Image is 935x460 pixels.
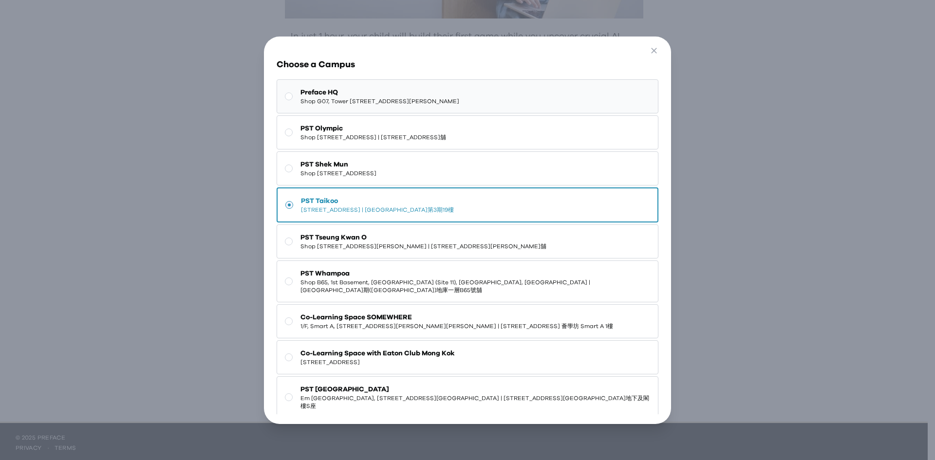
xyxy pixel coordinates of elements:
span: Shop [STREET_ADDRESS][PERSON_NAME] | [STREET_ADDRESS][PERSON_NAME]舖 [300,242,546,250]
span: [STREET_ADDRESS] [300,358,455,366]
button: PST Shek MunShop [STREET_ADDRESS] [277,151,658,185]
button: Co-Learning Space SOMEWHERE1/F, Smart A, [STREET_ADDRESS][PERSON_NAME][PERSON_NAME] | [STREET_ADD... [277,304,658,338]
span: PST Shek Mun [300,160,376,169]
span: PST Olympic [300,124,446,133]
span: Em [GEOGRAPHIC_DATA], [STREET_ADDRESS][GEOGRAPHIC_DATA] | [STREET_ADDRESS][GEOGRAPHIC_DATA]地下及閣樓S座 [300,394,650,410]
span: 1/F, Smart A, [STREET_ADDRESS][PERSON_NAME][PERSON_NAME] | [STREET_ADDRESS] 薈學坊 Smart A 1樓 [300,322,613,330]
button: Co-Learning Space with Eaton Club Mong Kok[STREET_ADDRESS] [277,340,658,374]
button: Preface HQShop G07, Tower [STREET_ADDRESS][PERSON_NAME] [277,79,658,113]
span: Shop [STREET_ADDRESS] [300,169,376,177]
span: Shop B65, 1st Basement, [GEOGRAPHIC_DATA] (Site 11), [GEOGRAPHIC_DATA], [GEOGRAPHIC_DATA] | [GEOG... [300,278,650,294]
button: PST OlympicShop [STREET_ADDRESS] | [STREET_ADDRESS]舖 [277,115,658,149]
span: Shop [STREET_ADDRESS] | [STREET_ADDRESS]舖 [300,133,446,141]
span: PST [GEOGRAPHIC_DATA] [300,385,650,394]
span: PST Tseung Kwan O [300,233,546,242]
span: Co-Learning Space SOMEWHERE [300,313,613,322]
span: PST Taikoo [301,196,454,206]
button: PST Taikoo[STREET_ADDRESS] | [GEOGRAPHIC_DATA]第3期19樓 [277,187,658,222]
button: PST [GEOGRAPHIC_DATA]Em [GEOGRAPHIC_DATA], [STREET_ADDRESS][GEOGRAPHIC_DATA] | [STREET_ADDRESS][G... [277,376,658,418]
span: [STREET_ADDRESS] | [GEOGRAPHIC_DATA]第3期19樓 [301,206,454,214]
h3: Choose a Campus [277,58,658,72]
span: PST Whampoa [300,269,650,278]
span: Co-Learning Space with Eaton Club Mong Kok [300,349,455,358]
span: Shop G07, Tower [STREET_ADDRESS][PERSON_NAME] [300,97,459,105]
button: PST WhampoaShop B65, 1st Basement, [GEOGRAPHIC_DATA] (Site 11), [GEOGRAPHIC_DATA], [GEOGRAPHIC_DA... [277,260,658,302]
span: Preface HQ [300,88,459,97]
button: PST Tseung Kwan OShop [STREET_ADDRESS][PERSON_NAME] | [STREET_ADDRESS][PERSON_NAME]舖 [277,224,658,258]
